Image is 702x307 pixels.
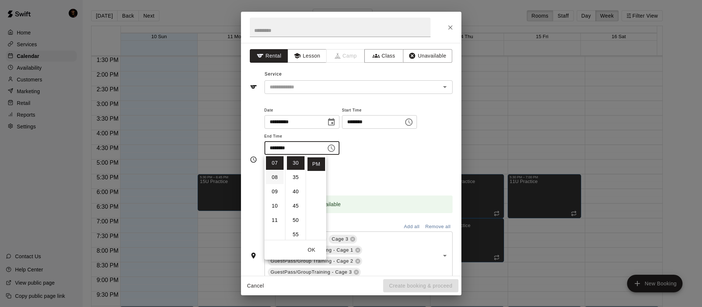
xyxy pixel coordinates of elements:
button: Class [364,49,403,63]
svg: Timing [250,156,257,163]
ul: Select hours [264,155,285,240]
li: 30 minutes [287,156,305,170]
li: 11 hours [266,213,284,227]
li: 7 hours [266,156,284,170]
div: Cage 3 [329,235,357,244]
svg: Rooms [250,252,257,259]
button: Choose date, selected date is Aug 11, 2025 [324,115,339,129]
svg: Service [250,83,257,91]
button: Rental [250,49,288,63]
button: Choose time, selected time is 7:00 PM [402,115,416,129]
span: Service [264,72,282,77]
ul: Select minutes [285,155,306,240]
span: Start Time [342,106,417,116]
div: GuestPass/Group Training - Cage 2 [268,257,362,266]
li: 10 hours [266,199,284,213]
button: Lesson [288,49,326,63]
button: Open [440,251,450,261]
li: 55 minutes [287,228,305,241]
button: Unavailable [403,49,452,63]
li: 35 minutes [287,171,305,184]
li: 45 minutes [287,199,305,213]
button: OK [300,243,323,257]
ul: Select meridiem [306,155,326,240]
span: Date [264,106,339,116]
li: 8 hours [266,171,284,184]
span: GuestPass/GroupTraining - Cage 3 [268,268,355,276]
div: GuestPass/GroupTraining - Cage 3 [268,268,361,277]
button: Open [440,82,450,92]
span: GuestPass/Group Training - Cage 2 [268,257,356,265]
button: Choose time, selected time is 7:30 PM [324,141,339,156]
button: Close [444,21,457,34]
li: 40 minutes [287,185,305,198]
li: 50 minutes [287,213,305,227]
span: Camps can only be created in the Services page [327,49,365,63]
button: Add all [400,221,424,233]
li: PM [307,157,325,171]
li: 9 hours [266,185,284,198]
span: Cage 3 [329,235,351,243]
span: End Time [264,132,339,142]
button: Cancel [244,279,267,293]
button: Remove all [424,221,453,233]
